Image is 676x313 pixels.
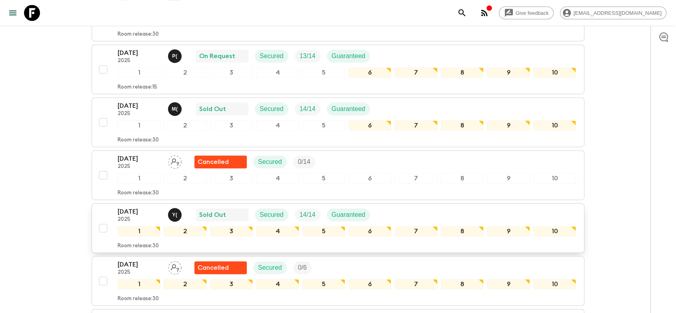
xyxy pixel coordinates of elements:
[454,5,470,21] button: search adventures
[118,226,160,236] div: 1
[168,52,183,58] span: Pooky (Thanaphan) Kerdyoo
[118,260,162,269] p: [DATE]
[172,212,177,218] p: Y (
[118,120,160,131] div: 1
[533,279,576,289] div: 10
[487,67,530,78] div: 9
[499,6,554,19] a: Give feedback
[348,173,391,184] div: 6
[118,48,162,58] p: [DATE]
[533,67,576,78] div: 10
[253,155,287,168] div: Secured
[118,84,157,91] p: Room release: 15
[300,104,316,114] p: 14 / 14
[302,279,345,289] div: 5
[511,10,553,16] span: Give feedback
[118,67,160,78] div: 1
[533,226,576,236] div: 10
[164,67,206,78] div: 2
[118,243,159,249] p: Room release: 30
[92,97,584,147] button: [DATE]2025Meaw (Sawitri) KarnsomthornSold OutSecuredTrip FillGuaranteed12345678910Room release:30
[194,261,247,274] div: Flash Pack cancellation
[172,53,177,59] p: P (
[118,296,159,302] p: Room release: 30
[255,50,288,63] div: Secured
[302,120,345,131] div: 5
[302,173,345,184] div: 5
[441,120,484,131] div: 8
[293,261,312,274] div: Trip Fill
[487,120,530,131] div: 9
[194,155,247,168] div: Flash Pack cancellation
[441,67,484,78] div: 8
[118,173,160,184] div: 1
[302,67,345,78] div: 5
[168,102,183,116] button: M(
[210,67,253,78] div: 3
[256,226,299,236] div: 4
[298,263,307,273] p: 0 / 6
[560,6,666,19] div: [EMAIL_ADDRESS][DOMAIN_NAME]
[253,261,287,274] div: Secured
[260,51,284,61] p: Secured
[118,164,162,170] p: 2025
[198,157,229,167] p: Cancelled
[118,31,159,38] p: Room release: 30
[260,210,284,220] p: Secured
[300,210,316,220] p: 14 / 14
[295,50,320,63] div: Trip Fill
[118,58,162,64] p: 2025
[199,210,226,220] p: Sold Out
[441,279,484,289] div: 8
[293,155,315,168] div: Trip Fill
[118,279,160,289] div: 1
[332,210,366,220] p: Guaranteed
[168,210,183,217] span: Yo (Kawinkarn) Rojanaphonghiran
[118,190,159,196] p: Room release: 30
[168,263,182,270] span: Assign pack leader
[348,279,391,289] div: 6
[168,49,183,63] button: P(
[164,279,206,289] div: 2
[332,51,366,61] p: Guaranteed
[394,226,437,236] div: 7
[168,105,183,111] span: Meaw (Sawitri) Karnsomthorn
[118,111,162,117] p: 2025
[164,173,206,184] div: 2
[255,208,288,221] div: Secured
[210,226,253,236] div: 3
[210,173,253,184] div: 3
[256,120,299,131] div: 4
[168,208,183,222] button: Y(
[441,226,484,236] div: 8
[92,44,584,94] button: [DATE]2025Pooky (Thanaphan) KerdyooOn RequestSecuredTrip FillGuaranteed12345678910Room release:15
[199,104,226,114] p: Sold Out
[487,279,530,289] div: 9
[256,67,299,78] div: 4
[487,226,530,236] div: 9
[487,173,530,184] div: 9
[348,120,391,131] div: 6
[210,120,253,131] div: 3
[533,173,576,184] div: 10
[172,106,178,112] p: M (
[118,101,162,111] p: [DATE]
[92,150,584,200] button: [DATE]2025Assign pack leaderFlash Pack cancellationSecuredTrip Fill12345678910Room release:30
[394,120,437,131] div: 7
[256,279,299,289] div: 4
[118,216,162,223] p: 2025
[394,279,437,289] div: 7
[168,158,182,164] span: Assign pack leader
[300,51,316,61] p: 13 / 14
[164,226,206,236] div: 2
[258,263,282,273] p: Secured
[199,51,235,61] p: On Request
[118,154,162,164] p: [DATE]
[118,207,162,216] p: [DATE]
[348,67,391,78] div: 6
[533,120,576,131] div: 10
[260,104,284,114] p: Secured
[394,67,437,78] div: 7
[258,157,282,167] p: Secured
[5,5,21,21] button: menu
